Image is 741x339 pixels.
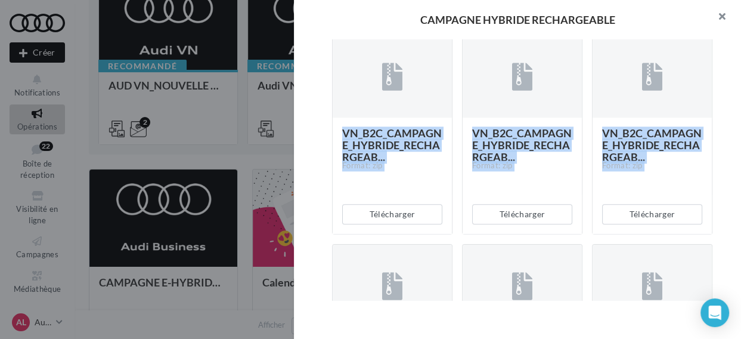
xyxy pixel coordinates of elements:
div: Format: zip [602,161,702,171]
button: Télécharger [602,204,702,224]
div: Format: zip [472,161,572,171]
span: VN_B2C_CAMPAGNE_HYBRIDE_RECHARGEAB... [342,127,442,164]
button: Télécharger [472,204,572,224]
div: Format: zip [342,161,442,171]
button: Télécharger [342,204,442,224]
div: Open Intercom Messenger [700,298,729,327]
span: VN_B2C_CAMPAGNE_HYBRIDE_RECHARGEAB... [602,127,702,164]
div: CAMPAGNE HYBRIDE RECHARGEABLE [313,14,722,25]
span: VN_B2C_CAMPAGNE_HYBRIDE_RECHARGEAB... [472,127,572,164]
